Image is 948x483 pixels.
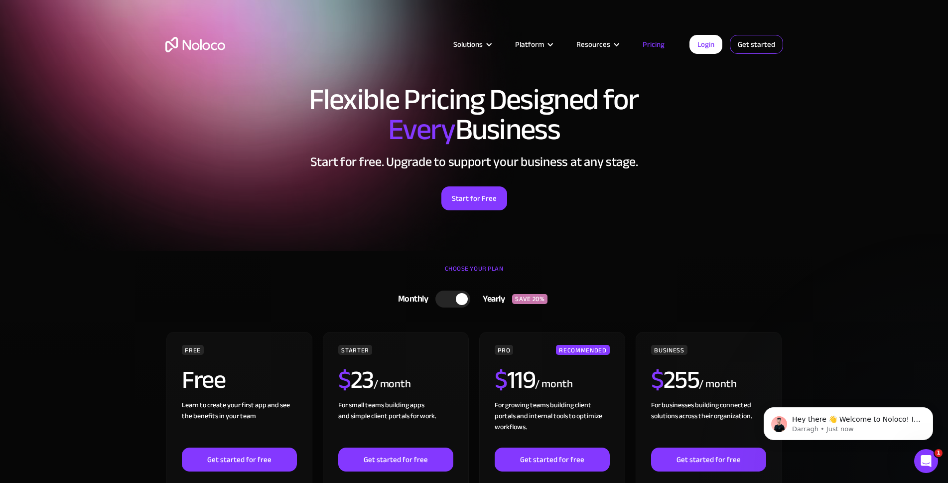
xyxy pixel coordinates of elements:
div: / month [374,376,411,392]
div: PRO [495,345,513,355]
div: Platform [515,38,544,51]
span: $ [338,356,351,403]
iframe: Intercom live chat [914,449,938,473]
a: Pricing [630,38,677,51]
div: / month [535,376,572,392]
div: SAVE 20% [512,294,547,304]
div: STARTER [338,345,372,355]
span: 1 [935,449,943,457]
div: Resources [564,38,630,51]
a: Start for Free [441,186,507,210]
a: Get started for free [495,448,609,472]
div: RECOMMENDED [556,345,609,355]
a: Get started for free [651,448,766,472]
div: Monthly [386,292,436,307]
div: FREE [182,345,204,355]
div: Yearly [470,292,512,307]
h2: Free [182,367,225,392]
a: Get started for free [338,448,453,472]
h2: 23 [338,367,374,392]
span: Every [388,102,455,158]
h2: 119 [495,367,535,392]
a: Get started [730,35,783,54]
div: CHOOSE YOUR PLAN [165,261,783,286]
div: Resources [576,38,610,51]
span: $ [495,356,507,403]
a: Login [689,35,722,54]
iframe: Intercom notifications message [749,386,948,456]
div: For businesses building connected solutions across their organization. ‍ [651,400,766,448]
div: Solutions [441,38,503,51]
h2: Start for free. Upgrade to support your business at any stage. [165,155,783,169]
a: Get started for free [182,448,296,472]
div: Learn to create your first app and see the benefits in your team ‍ [182,400,296,448]
div: Solutions [453,38,483,51]
div: For small teams building apps and simple client portals for work. ‍ [338,400,453,448]
h2: 255 [651,367,699,392]
div: For growing teams building client portals and internal tools to optimize workflows. [495,400,609,448]
div: Platform [503,38,564,51]
h1: Flexible Pricing Designed for Business [165,85,783,145]
a: home [165,37,225,52]
div: BUSINESS [651,345,687,355]
div: / month [699,376,736,392]
span: $ [651,356,664,403]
